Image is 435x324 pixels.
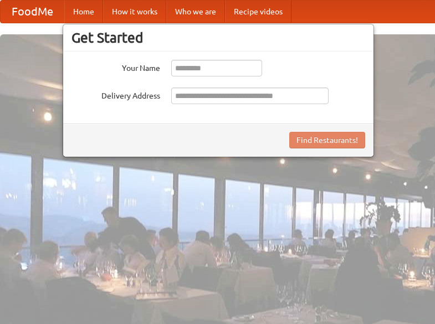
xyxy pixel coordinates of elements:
[166,1,225,23] a: Who we are
[71,29,365,46] h3: Get Started
[1,1,64,23] a: FoodMe
[225,1,291,23] a: Recipe videos
[71,60,160,74] label: Your Name
[103,1,166,23] a: How it works
[71,88,160,101] label: Delivery Address
[289,132,365,148] button: Find Restaurants!
[64,1,103,23] a: Home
